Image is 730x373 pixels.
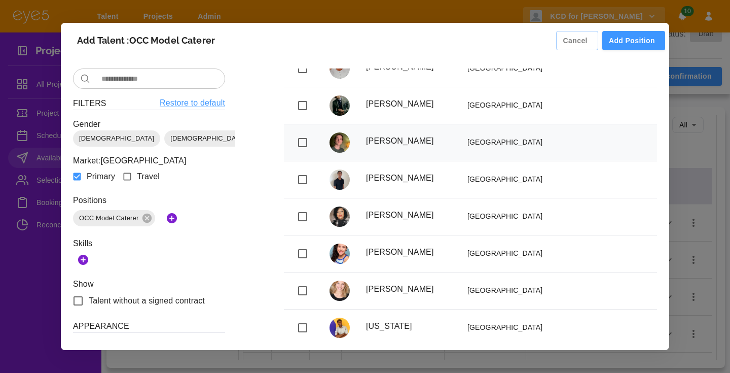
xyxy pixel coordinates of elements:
[160,97,225,110] a: Restore to default
[73,213,144,223] span: OCC Model Caterer
[366,320,451,332] p: [US_STATE]
[366,172,451,184] p: [PERSON_NAME]
[73,238,225,250] p: Skills
[87,171,115,183] span: Primary
[73,133,160,144] span: [DEMOGRAPHIC_DATA]
[330,132,350,153] img: Avery Davenport
[459,124,585,161] td: [GEOGRAPHIC_DATA]
[602,31,665,51] button: Add Position
[459,87,585,124] td: [GEOGRAPHIC_DATA]
[366,98,451,110] p: [PERSON_NAME]
[330,244,350,264] img: Taci Malvo
[366,209,451,221] p: [PERSON_NAME]
[73,118,225,130] p: Gender
[73,155,225,167] p: Market: [GEOGRAPHIC_DATA]
[73,210,155,226] div: OCC Model Caterer
[89,295,205,307] span: Talent without a signed contract
[164,130,251,147] div: [DEMOGRAPHIC_DATA]
[366,246,451,258] p: [PERSON_NAME]
[459,50,585,87] td: [GEOGRAPHIC_DATA]
[330,58,350,79] img: Garrett Turner
[162,207,182,229] button: Add Positions
[73,194,225,207] p: Positions
[65,27,227,54] h2: Add Talent : OCC Model Caterer
[459,198,585,235] td: [GEOGRAPHIC_DATA]
[330,207,350,227] img: Ravoshia Whaley
[73,278,225,290] p: Show
[330,281,350,301] img: Christina Pawl
[164,133,251,144] span: [DEMOGRAPHIC_DATA]
[459,309,585,346] td: [GEOGRAPHIC_DATA]
[73,320,225,333] h6: Appearance
[73,130,160,147] div: [DEMOGRAPHIC_DATA]
[330,318,350,338] img: Tennessee
[330,169,350,190] img: Dalen Davis
[137,171,160,183] span: Travel
[73,97,106,110] h6: Filters
[366,135,451,147] p: [PERSON_NAME]
[73,250,93,270] button: Add Skills
[330,95,350,116] img: Denis Pon
[459,272,585,309] td: [GEOGRAPHIC_DATA]
[459,161,585,198] td: [GEOGRAPHIC_DATA]
[459,235,585,272] td: [GEOGRAPHIC_DATA]
[556,31,598,51] button: Cancel
[366,283,451,295] p: [PERSON_NAME]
